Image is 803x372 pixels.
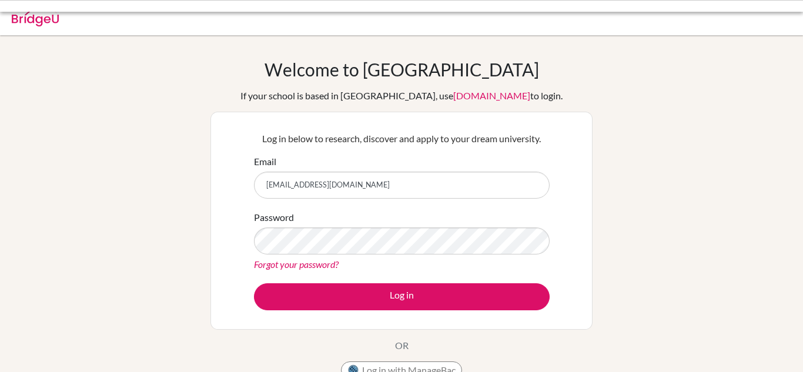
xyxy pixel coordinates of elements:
a: [DOMAIN_NAME] [453,90,530,101]
label: Password [254,210,294,224]
h1: Welcome to [GEOGRAPHIC_DATA] [265,59,539,80]
p: OR [395,339,409,353]
img: Bridge-U [12,8,59,26]
a: Forgot your password? [254,259,339,270]
p: Log in below to research, discover and apply to your dream university. [254,132,550,146]
div: Invalid email or password. [61,9,566,24]
div: If your school is based in [GEOGRAPHIC_DATA], use to login. [240,89,563,103]
label: Email [254,155,276,169]
button: Log in [254,283,550,310]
